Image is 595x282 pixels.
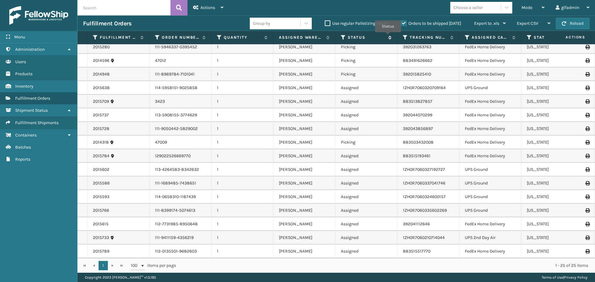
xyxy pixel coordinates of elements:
[585,181,589,185] i: Print Label
[100,35,137,40] label: Fulfillment Order Id
[273,122,335,136] td: [PERSON_NAME]
[403,99,432,104] a: 883513827857
[85,273,156,282] p: Copyright 2023 [PERSON_NAME]™ v 1.0.185
[403,194,446,199] a: 1ZH0R7060324600157
[93,221,108,227] a: 2015615
[93,207,109,214] a: 2015766
[273,40,335,54] td: [PERSON_NAME]
[131,262,140,269] span: 100
[93,235,109,241] a: 2015733
[585,86,589,90] i: Print Label
[149,40,211,54] td: 111-5946337-0395452
[546,32,589,42] span: Actions
[273,163,335,176] td: [PERSON_NAME]
[149,231,211,245] td: 111-9411159-4356219
[472,35,509,40] label: Assigned Carrier Service
[521,40,583,54] td: [US_STATE]
[459,67,521,81] td: FedEx Home Delivery
[149,176,211,190] td: 111-1689485-7438651
[403,58,432,63] a: 883491626662
[521,81,583,95] td: [US_STATE]
[335,190,397,204] td: Assigned
[149,81,211,95] td: 114-5958151-9025858
[335,136,397,149] td: Picking
[403,126,433,131] a: 392043856897
[273,245,335,258] td: [PERSON_NAME]
[273,231,335,245] td: [PERSON_NAME]
[131,261,176,270] span: items per page
[273,81,335,95] td: [PERSON_NAME]
[149,190,211,204] td: 114-0658310-1187439
[211,95,273,108] td: 1
[403,153,430,158] a: 883515193461
[15,84,33,89] span: Inventory
[273,67,335,81] td: [PERSON_NAME]
[403,249,430,254] a: 883515517770
[15,132,37,138] span: Containers
[335,204,397,217] td: Assigned
[585,154,589,158] i: Print Label
[15,108,48,113] span: Shipment Status
[211,81,273,95] td: 1
[149,54,211,67] td: 47012
[335,149,397,163] td: Assigned
[403,221,430,227] a: 392041112646
[149,217,211,231] td: 112-7731985-8950648
[459,149,521,163] td: FedEx Home Delivery
[403,208,447,213] a: 1ZH0R7060335602269
[211,190,273,204] td: 1
[211,40,273,54] td: 1
[273,149,335,163] td: [PERSON_NAME]
[459,95,521,108] td: FedEx Home Delivery
[459,190,521,204] td: UPS Ground
[459,108,521,122] td: FedEx Home Delivery
[459,231,521,245] td: UPS 2nd Day Air
[403,180,445,186] a: 1ZH0R7060337041746
[459,163,521,176] td: UPS Ground
[9,6,68,25] img: logo
[99,261,108,270] a: 1
[211,217,273,231] td: 1
[201,5,215,10] span: Actions
[93,194,109,200] a: 2015593
[459,176,521,190] td: UPS Ground
[273,95,335,108] td: [PERSON_NAME]
[335,231,397,245] td: Assigned
[93,85,110,91] a: 2015638
[459,40,521,54] td: FedEx Home Delivery
[348,35,385,40] label: Status
[93,44,110,50] a: 2015280
[211,176,273,190] td: 1
[211,163,273,176] td: 1
[521,245,583,258] td: [US_STATE]
[149,149,211,163] td: 129022526669770
[93,58,109,64] a: 2014596
[211,245,273,258] td: 1
[521,108,583,122] td: [US_STATE]
[521,67,583,81] td: [US_STATE]
[211,204,273,217] td: 1
[534,35,571,40] label: State
[93,180,110,186] a: 2015586
[403,72,431,77] a: 392015825410
[459,54,521,67] td: FedEx Home Delivery
[459,136,521,149] td: FedEx Home Delivery
[325,21,388,26] label: Use regular Palletizing mode
[149,136,211,149] td: 47009
[521,217,583,231] td: [US_STATE]
[585,167,589,172] i: Print Label
[273,217,335,231] td: [PERSON_NAME]
[517,21,538,26] span: Export CSV
[211,108,273,122] td: 1
[185,262,588,269] div: 1 - 25 of 25 items
[335,54,397,67] td: Picking
[521,231,583,245] td: [US_STATE]
[459,81,521,95] td: UPS Ground
[335,122,397,136] td: Assigned
[93,167,109,173] a: 2015602
[521,54,583,67] td: [US_STATE]
[211,54,273,67] td: 1
[542,273,588,282] div: |
[162,35,199,40] label: Order Number
[459,245,521,258] td: FedEx Home Delivery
